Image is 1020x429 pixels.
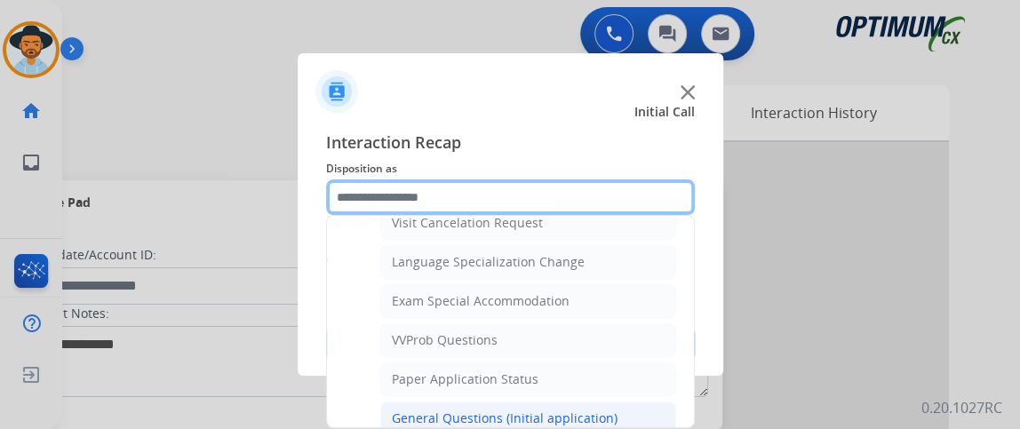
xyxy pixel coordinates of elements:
span: Initial Call [634,103,695,121]
img: contactIcon [315,70,358,113]
span: Interaction Recap [326,130,695,158]
div: Language Specialization Change [392,253,585,271]
div: General Questions (Initial application) [392,409,618,427]
p: 0.20.1027RC [921,397,1002,418]
span: Disposition as [326,158,695,179]
div: Exam Special Accommodation [392,292,570,310]
div: Visit Cancelation Request [392,214,543,232]
div: Paper Application Status [392,370,538,388]
div: VVProb Questions [392,331,498,349]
